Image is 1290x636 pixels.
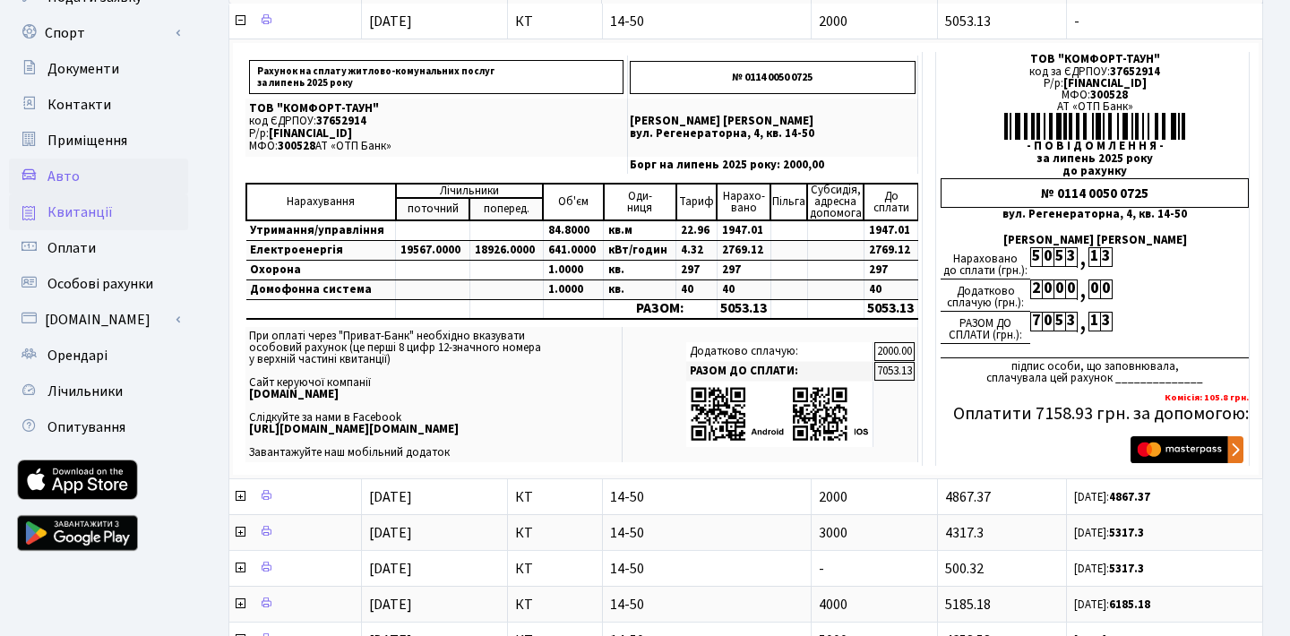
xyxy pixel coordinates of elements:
[610,597,804,612] span: 14-50
[717,261,770,280] td: 297
[604,184,676,220] td: Оди- ниця
[1090,87,1128,103] span: 300528
[941,166,1249,177] div: до рахунку
[1088,312,1100,331] div: 1
[1165,391,1249,404] b: Комісія: 105.8 грн.
[604,241,676,261] td: кВт/годин
[686,362,873,381] td: РАЗОМ ДО СПЛАТИ:
[396,184,543,198] td: Лічильники
[807,184,864,220] td: Субсидія, адресна допомога
[610,562,804,576] span: 14-50
[819,12,847,31] span: 2000
[1100,247,1112,267] div: 3
[1053,279,1065,299] div: 0
[9,87,188,123] a: Контакти
[941,312,1030,344] div: РАЗОМ ДО СПЛАТИ (грн.):
[9,302,188,338] a: [DOMAIN_NAME]
[9,159,188,194] a: Авто
[1109,597,1150,613] b: 6185.18
[1100,279,1112,299] div: 0
[819,487,847,507] span: 2000
[47,131,127,150] span: Приміщення
[604,280,676,300] td: кв.
[941,247,1030,279] div: Нараховано до сплати (грн.):
[941,90,1249,101] div: МФО:
[9,51,188,87] a: Документи
[47,238,96,258] span: Оплати
[1053,312,1065,331] div: 5
[1030,247,1042,267] div: 5
[864,261,917,280] td: 297
[9,338,188,374] a: Орендарі
[686,342,873,361] td: Додатково сплачую:
[717,280,770,300] td: 40
[676,261,717,280] td: 297
[47,382,123,401] span: Лічильники
[515,526,594,540] span: КТ
[1074,597,1150,613] small: [DATE]:
[1109,525,1144,541] b: 5317.3
[249,421,459,437] b: [URL][DOMAIN_NAME][DOMAIN_NAME]
[945,12,991,31] span: 5053.13
[9,409,188,445] a: Опитування
[515,14,594,29] span: КТ
[717,184,770,220] td: Нарахо- вано
[1074,525,1144,541] small: [DATE]:
[269,125,352,142] span: [FINANCIAL_ID]
[1063,75,1147,91] span: [FINANCIAL_ID]
[249,60,623,94] p: Рахунок на сплату житлово-комунальних послуг за липень 2025 року
[941,403,1249,425] h5: Оплатити 7158.93 грн. за допомогою:
[47,417,125,437] span: Опитування
[9,266,188,302] a: Особові рахунки
[369,523,412,543] span: [DATE]
[676,220,717,241] td: 22.96
[1110,64,1160,80] span: 37652914
[543,220,603,241] td: 84.8000
[9,374,188,409] a: Лічильники
[249,141,623,152] p: МФО: АТ «ОТП Банк»
[369,12,412,31] span: [DATE]
[316,113,366,129] span: 37652914
[676,280,717,300] td: 40
[246,241,396,261] td: Електроенергія
[941,66,1249,78] div: код за ЄДРПОУ:
[515,490,594,504] span: КТ
[864,300,917,319] td: 5053.13
[630,159,916,171] p: Борг на липень 2025 року: 2000,00
[941,357,1249,384] div: підпис особи, що заповнювала, сплачувала цей рахунок ______________
[1109,489,1150,505] b: 4867.37
[1042,247,1053,267] div: 0
[9,123,188,159] a: Приміщення
[941,209,1249,220] div: вул. Регенераторна, 4, кв. 14-50
[630,61,916,94] p: № 0114 0050 0725
[819,523,847,543] span: 3000
[819,559,824,579] span: -
[1042,312,1053,331] div: 0
[469,241,543,261] td: 18926.0000
[246,220,396,241] td: Утримання/управління
[676,184,717,220] td: Тариф
[941,279,1030,312] div: Додатково сплачую (грн.):
[369,595,412,615] span: [DATE]
[245,327,623,462] td: При оплаті через "Приват-Банк" необхідно вказувати особовий рахунок (це перші 8 цифр 12-значного ...
[249,128,623,140] p: Р/р:
[1074,561,1144,577] small: [DATE]:
[369,487,412,507] span: [DATE]
[396,241,469,261] td: 19567.0000
[249,103,623,115] p: ТОВ "КОМФОРТ-ТАУН"
[717,220,770,241] td: 1947.01
[9,230,188,266] a: Оплати
[945,487,991,507] span: 4867.37
[864,184,917,220] td: До cплати
[630,128,916,140] p: вул. Регенераторна, 4, кв. 14-50
[1074,489,1150,505] small: [DATE]:
[945,595,991,615] span: 5185.18
[47,202,113,222] span: Квитанції
[47,95,111,115] span: Контакти
[941,141,1249,152] div: - П О В І Д О М Л Е Н Н Я -
[396,198,469,220] td: поточний
[945,559,984,579] span: 500.32
[676,241,717,261] td: 4.32
[1077,312,1088,332] div: ,
[864,280,917,300] td: 40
